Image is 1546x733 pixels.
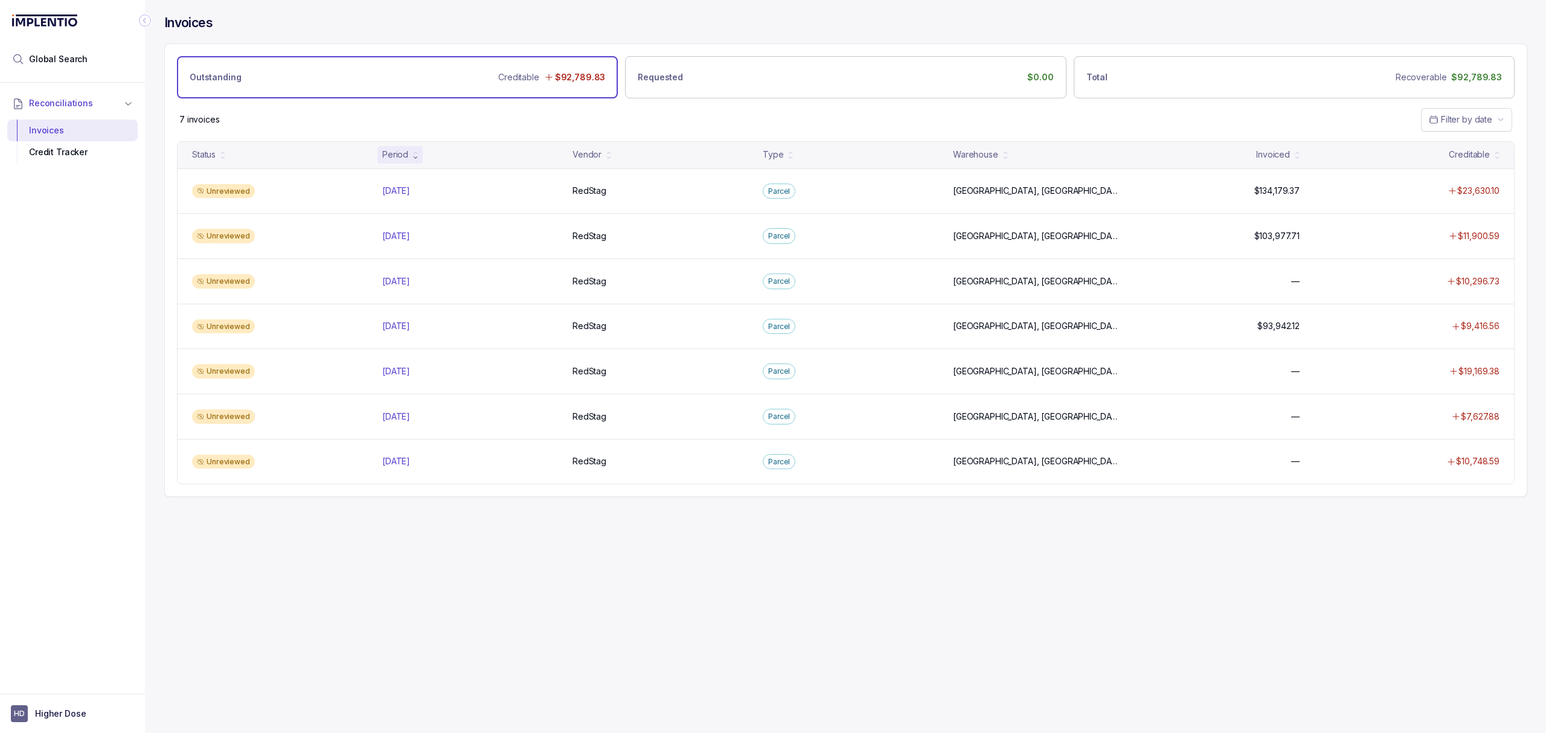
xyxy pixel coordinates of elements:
div: Credit Tracker [17,141,128,163]
p: $9,416.56 [1461,320,1499,332]
span: Filter by date [1441,114,1492,124]
p: — [1291,455,1300,467]
p: $7,627.88 [1461,411,1499,423]
div: Type [763,149,783,161]
button: User initialsHigher Dose [11,705,134,722]
p: Parcel [768,456,790,468]
p: — [1291,365,1300,377]
p: Parcel [768,275,790,287]
p: $10,296.73 [1456,275,1499,287]
p: — [1291,411,1300,423]
div: Status [192,149,216,161]
p: $23,630.10 [1457,185,1499,197]
div: Reconciliations [7,117,138,166]
p: [GEOGRAPHIC_DATA], [GEOGRAPHIC_DATA] [953,185,1119,197]
div: Period [382,149,408,161]
p: Parcel [768,185,790,197]
p: RedStag [573,275,606,287]
p: [DATE] [382,185,410,197]
p: [GEOGRAPHIC_DATA], [GEOGRAPHIC_DATA] [953,411,1119,423]
div: Unreviewed [192,364,255,379]
div: Remaining page entries [179,114,220,126]
div: Collapse Icon [138,13,152,28]
span: Global Search [29,53,88,65]
p: Requested [638,71,683,83]
p: RedStag [573,320,606,332]
search: Date Range Picker [1429,114,1492,126]
p: [GEOGRAPHIC_DATA], [GEOGRAPHIC_DATA] [953,230,1119,242]
h4: Invoices [164,14,213,31]
p: Total [1086,71,1108,83]
p: Parcel [768,411,790,423]
p: [DATE] [382,411,410,423]
p: $0.00 [1027,71,1053,83]
div: Unreviewed [192,229,255,243]
p: RedStag [573,365,606,377]
p: $10,748.59 [1456,455,1499,467]
div: Unreviewed [192,319,255,334]
p: Parcel [768,230,790,242]
div: Unreviewed [192,184,255,199]
p: $93,942.12 [1257,320,1300,332]
div: Invoiced [1256,149,1290,161]
p: $103,977.71 [1254,230,1300,242]
p: [DATE] [382,455,410,467]
p: Parcel [768,321,790,333]
div: Unreviewed [192,274,255,289]
p: RedStag [573,230,606,242]
p: Parcel [768,365,790,377]
div: Vendor [573,149,601,161]
p: RedStag [573,455,606,467]
button: Date Range Picker [1421,108,1512,131]
p: RedStag [573,411,606,423]
p: $19,169.38 [1458,365,1499,377]
p: [DATE] [382,275,410,287]
div: Creditable [1449,149,1490,161]
div: Unreviewed [192,409,255,424]
p: Higher Dose [35,708,86,720]
p: RedStag [573,185,606,197]
div: Unreviewed [192,455,255,469]
p: Recoverable [1396,71,1446,83]
p: $92,789.83 [555,71,606,83]
span: User initials [11,705,28,722]
span: Reconciliations [29,97,93,109]
p: [GEOGRAPHIC_DATA], [GEOGRAPHIC_DATA] [953,455,1119,467]
p: $92,789.83 [1451,71,1502,83]
p: $11,900.59 [1458,230,1499,242]
p: $134,179.37 [1254,185,1300,197]
p: [GEOGRAPHIC_DATA], [GEOGRAPHIC_DATA] [953,320,1119,332]
p: [DATE] [382,230,410,242]
div: Invoices [17,120,128,141]
button: Reconciliations [7,90,138,117]
p: — [1291,275,1300,287]
p: [DATE] [382,320,410,332]
p: [GEOGRAPHIC_DATA], [GEOGRAPHIC_DATA] [953,275,1119,287]
p: 7 invoices [179,114,220,126]
p: [GEOGRAPHIC_DATA], [GEOGRAPHIC_DATA] [953,365,1119,377]
p: Outstanding [190,71,241,83]
p: Creditable [498,71,539,83]
div: Warehouse [953,149,998,161]
p: [DATE] [382,365,410,377]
